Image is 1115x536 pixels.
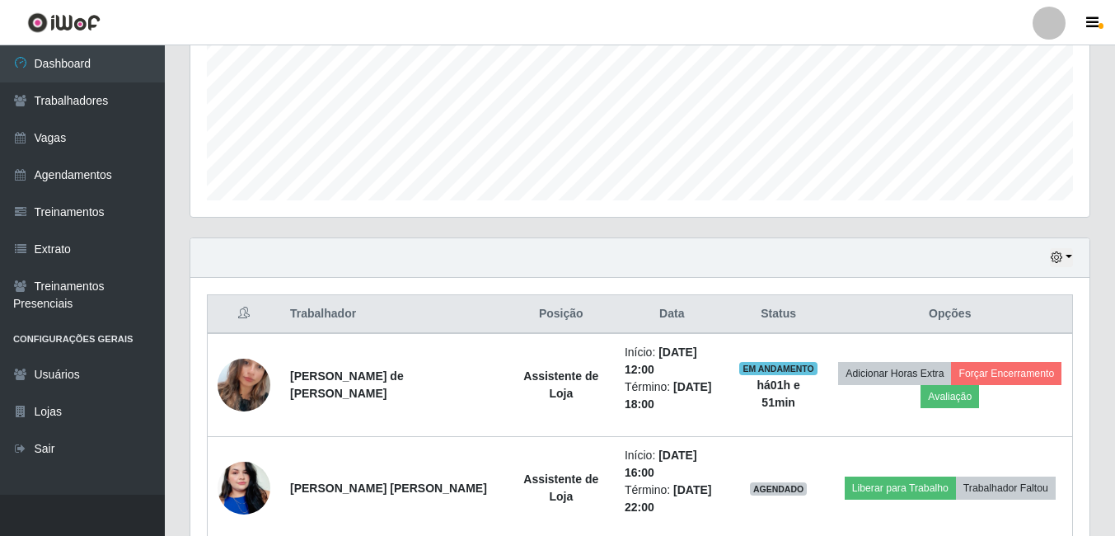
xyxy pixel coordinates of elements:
th: Posição [508,295,615,334]
span: EM ANDAMENTO [739,362,818,375]
img: CoreUI Logo [27,12,101,33]
li: Término: [625,482,719,516]
th: Data [615,295,729,334]
button: Forçar Encerramento [951,362,1061,385]
button: Adicionar Horas Extra [838,362,951,385]
strong: Assistente de Loja [523,369,598,400]
th: Trabalhador [280,295,508,334]
img: 1743766773792.jpeg [218,338,270,432]
time: [DATE] 16:00 [625,449,697,479]
button: Trabalhador Faltou [956,477,1056,500]
th: Opções [828,295,1073,334]
li: Término: [625,378,719,413]
li: Início: [625,344,719,378]
time: [DATE] 12:00 [625,346,697,376]
strong: Assistente de Loja [523,473,598,503]
span: AGENDADO [750,482,808,496]
strong: há 01 h e 51 min [757,378,800,409]
button: Avaliação [921,385,979,408]
strong: [PERSON_NAME] [PERSON_NAME] [290,482,487,495]
li: Início: [625,447,719,482]
img: 1705535567021.jpeg [218,441,270,535]
button: Liberar para Trabalho [845,477,956,500]
th: Status [729,295,828,334]
strong: [PERSON_NAME] de [PERSON_NAME] [290,369,404,400]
